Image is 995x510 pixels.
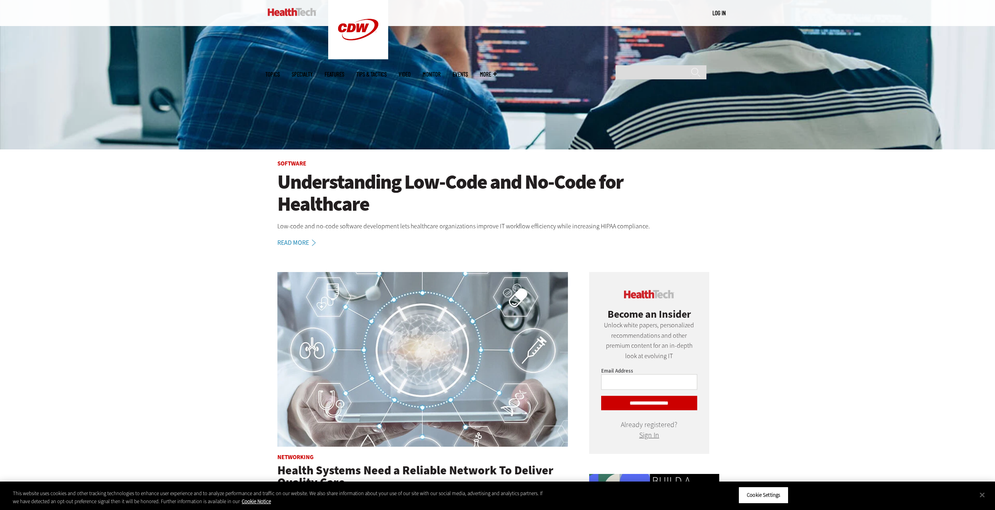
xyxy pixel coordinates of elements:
a: Read More [277,240,325,246]
p: Low-code and no-code software development lets healthcare organizations improve IT workflow effic... [277,221,718,232]
a: MonITor [423,71,441,77]
p: Unlock white papers, personalized recommendations and other premium content for an in-depth look ... [601,320,697,361]
a: Features [325,71,344,77]
div: This website uses cookies and other tracking technologies to enhance user experience and to analy... [13,490,547,505]
span: Topics [265,71,280,77]
span: More [480,71,497,77]
a: CDW [328,53,388,61]
button: Cookie Settings [738,487,788,504]
div: Already registered? [601,422,697,438]
a: Understanding Low-Code and No-Code for Healthcare [277,171,718,215]
a: Video [399,71,411,77]
a: Networking [277,453,314,461]
label: Email Address [601,367,633,374]
span: Become an Insider [608,307,691,321]
a: Healthcare networking [277,272,568,448]
span: Specialty [292,71,313,77]
img: Home [268,8,316,16]
a: Tips & Tactics [356,71,387,77]
a: Events [453,71,468,77]
a: Software [277,159,306,167]
img: Healthcare networking [277,272,568,447]
img: cdw insider logo [624,290,674,298]
a: Sign In [639,430,659,440]
button: Close [973,486,991,504]
a: More information about your privacy [242,498,271,505]
a: Log in [712,9,726,16]
div: User menu [712,9,726,17]
a: Health Systems Need a Reliable Network To Deliver Quality Care [277,462,554,490]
